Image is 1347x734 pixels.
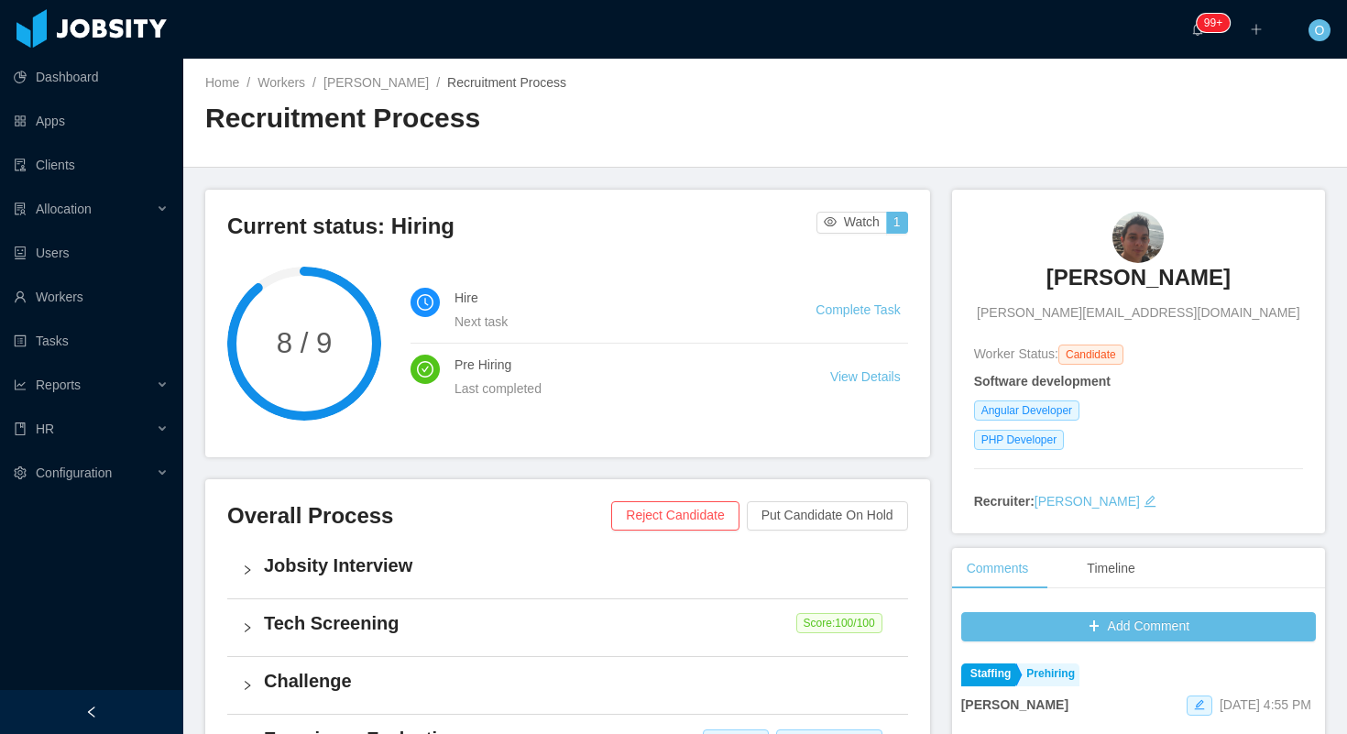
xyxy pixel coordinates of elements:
i: icon: clock-circle [417,294,433,311]
a: icon: userWorkers [14,279,169,315]
span: / [246,75,250,90]
div: Comments [952,548,1044,589]
a: Workers [257,75,305,90]
div: icon: rightChallenge [227,657,908,714]
span: / [436,75,440,90]
i: icon: book [14,422,27,435]
div: Last completed [454,378,786,399]
a: Prehiring [1017,663,1079,686]
h3: Overall Process [227,501,611,531]
i: icon: right [242,622,253,633]
a: icon: appstoreApps [14,103,169,139]
span: 8 / 9 [227,329,381,357]
span: Recruitment Process [447,75,566,90]
h3: Current status: Hiring [227,212,816,241]
a: [PERSON_NAME] [1046,263,1231,303]
strong: [PERSON_NAME] [961,697,1068,712]
a: icon: auditClients [14,147,169,183]
a: icon: profileTasks [14,323,169,359]
img: b28dc420-d92d-11ea-a549-192bb36096c7_667daec02e7cd-90w.png [1112,212,1164,263]
span: Worker Status: [974,346,1058,361]
i: icon: edit [1194,699,1205,710]
span: HR [36,422,54,436]
span: Reports [36,378,81,392]
button: 1 [886,212,908,234]
a: Complete Task [816,302,900,317]
i: icon: right [242,564,253,575]
sup: 1656 [1197,14,1230,32]
span: [DATE] 4:55 PM [1220,697,1311,712]
span: O [1315,19,1325,41]
a: View Details [830,369,901,384]
div: Timeline [1072,548,1149,589]
strong: Software development [974,374,1111,389]
span: Allocation [36,202,92,216]
i: icon: plus [1250,23,1263,36]
h2: Recruitment Process [205,100,765,137]
span: Candidate [1058,345,1123,365]
a: icon: pie-chartDashboard [14,59,169,95]
i: icon: check-circle [417,361,433,378]
h4: Challenge [264,668,893,694]
a: Home [205,75,239,90]
div: Next task [454,312,772,332]
i: icon: edit [1144,495,1156,508]
h4: Jobsity Interview [264,553,893,578]
span: Angular Developer [974,400,1079,421]
i: icon: solution [14,203,27,215]
span: PHP Developer [974,430,1065,450]
i: icon: setting [14,466,27,479]
div: icon: rightJobsity Interview [227,542,908,598]
i: icon: bell [1191,23,1204,36]
span: / [312,75,316,90]
h3: [PERSON_NAME] [1046,263,1231,292]
span: Configuration [36,466,112,480]
button: Reject Candidate [611,501,739,531]
span: [PERSON_NAME][EMAIL_ADDRESS][DOMAIN_NAME] [977,303,1299,323]
button: Put Candidate On Hold [747,501,908,531]
a: [PERSON_NAME] [1035,494,1140,509]
a: icon: robotUsers [14,235,169,271]
h4: Hire [454,288,772,308]
strong: Recruiter: [974,494,1035,509]
i: icon: right [242,680,253,691]
button: icon: eyeWatch [816,212,887,234]
h4: Tech Screening [264,610,893,636]
div: icon: rightTech Screening [227,599,908,656]
a: Staffing [961,663,1016,686]
button: icon: plusAdd Comment [961,612,1316,641]
h4: Pre Hiring [454,355,786,375]
i: icon: line-chart [14,378,27,391]
span: Score: 100 /100 [796,613,882,633]
a: [PERSON_NAME] [323,75,429,90]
